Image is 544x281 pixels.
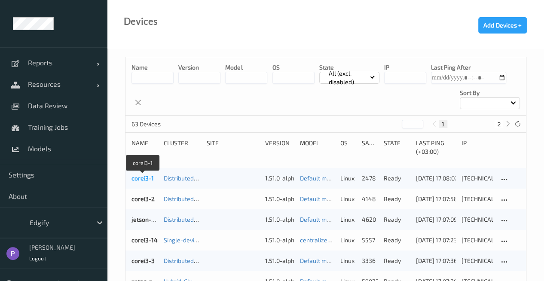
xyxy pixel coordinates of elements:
div: 4148 [362,195,378,203]
div: version [265,139,294,156]
div: Last Ping (+03:00) [416,139,455,156]
a: Single-device Cluster [164,236,222,244]
a: corei3-14 [131,236,158,244]
div: 1.51.0-alpha.18 [265,195,294,203]
div: [TECHNICAL_ID] [461,195,493,203]
div: [DATE] 17:07:58 [416,195,455,203]
div: [DATE] 17:07:09 [416,215,455,224]
div: Name [131,139,158,156]
a: jetson-nano-4 [131,216,171,223]
div: OS [340,139,356,156]
a: corei3-1 [131,174,154,182]
div: Devices [124,17,158,26]
div: Cluster [164,139,201,156]
div: 1.51.0-alpha.18 [265,236,294,244]
div: [DATE] 17:07:36 [416,257,455,265]
a: Distributed_Cluster_Corei3 [164,174,236,182]
p: linux [340,257,356,265]
a: Default model 1.x [300,195,347,202]
a: Distributed_Cluster_Corei3 [164,257,236,264]
a: centralized_cpu_5_epochs [DATE] 15:59 [DATE] 12:59 Auto Save [300,236,471,244]
p: linux [340,174,356,183]
button: 2 [495,120,503,128]
p: linux [340,215,356,224]
p: model [225,63,267,72]
div: 3336 [362,257,378,265]
div: 1.51.0-alpha.18 [265,215,294,224]
p: OS [272,63,315,72]
a: Distributed_Cluster_JetsonNano [164,216,251,223]
a: Default model 1.x [300,216,347,223]
div: 2478 [362,174,378,183]
p: IP [384,63,426,72]
button: Add Devices + [478,17,527,34]
p: ready [384,195,410,203]
div: Samples [362,139,378,156]
div: State [384,139,410,156]
div: Model [300,139,334,156]
div: [TECHNICAL_ID] [461,215,493,224]
div: 1.51.0-alpha.18 [265,257,294,265]
p: 63 Devices [131,120,196,128]
p: All (excl. disabled) [326,69,370,86]
p: ready [384,215,410,224]
div: [TECHNICAL_ID] [461,257,493,265]
p: linux [340,195,356,203]
div: [TECHNICAL_ID] [461,174,493,183]
p: ready [384,257,410,265]
div: [DATE] 17:08:02 [416,174,455,183]
p: ready [384,174,410,183]
a: Distributed_Cluster_Corei3 [164,195,236,202]
div: 1.51.0-alpha.18 [265,174,294,183]
div: ip [461,139,493,156]
div: [TECHNICAL_ID] [461,236,493,244]
p: ready [384,236,410,244]
a: Default model 1.x [300,257,347,264]
a: corei3-2 [131,195,155,202]
a: corei3-3 [131,257,155,264]
p: Sort by [460,89,520,97]
p: Name [131,63,174,72]
div: [DATE] 17:07:23 [416,236,455,244]
p: State [319,63,379,72]
p: Last Ping After [431,63,506,72]
p: version [178,63,220,72]
p: linux [340,236,356,244]
div: 5557 [362,236,378,244]
div: 4620 [362,215,378,224]
button: 1 [439,120,447,128]
div: Site [207,139,259,156]
a: Default model 1.x [300,174,347,182]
